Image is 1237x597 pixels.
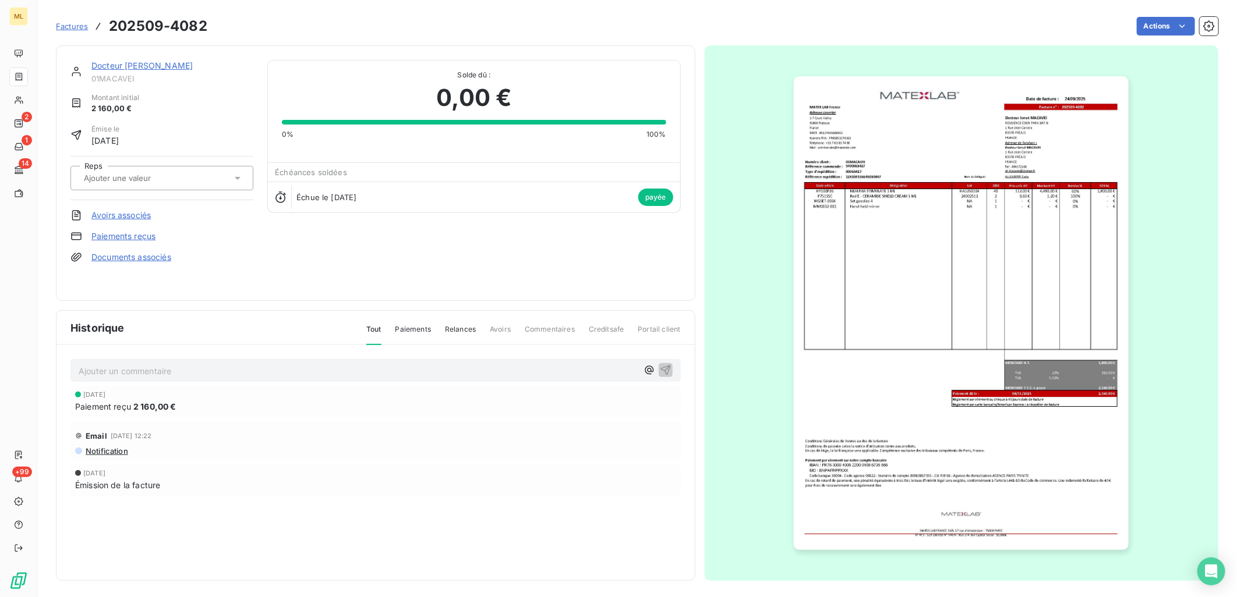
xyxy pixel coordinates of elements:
span: payée [638,189,673,206]
span: 14 [19,158,32,169]
span: 0,00 € [436,80,511,115]
span: Échue le [DATE] [296,193,356,202]
span: 2 160,00 € [91,103,139,115]
span: [DATE] [91,134,119,147]
img: invoice_thumbnail [794,76,1129,550]
span: Relances [445,324,476,344]
h3: 202509-4082 [109,16,207,37]
span: Tout [366,324,381,345]
span: Notification [84,446,128,456]
a: Factures [56,20,88,32]
a: Avoirs associés [91,209,151,221]
a: Paiements reçus [91,230,155,242]
span: +99 [12,467,32,477]
span: 2 [22,112,32,122]
span: 1 [22,135,32,145]
span: Échéances soldées [275,168,347,177]
span: [DATE] [83,470,105,477]
span: [DATE] [83,391,105,398]
span: [DATE] 12:22 [111,432,152,439]
span: Émission de la facture [75,479,160,491]
input: Ajouter une valeur [83,173,200,183]
span: Portail client [638,324,680,344]
span: Solde dû : [282,70,666,80]
button: Actions [1137,17,1195,35]
div: ML [9,7,28,26]
span: Avoirs [490,324,511,344]
span: Factures [56,22,88,31]
span: Historique [70,320,125,336]
span: Email [86,431,107,440]
div: Open Intercom Messenger [1197,557,1225,585]
span: 2 160,00 € [133,400,176,413]
span: Commentaires [525,324,575,344]
span: 100% [646,129,666,140]
a: Documents associés [91,251,171,263]
span: Montant initial [91,93,139,103]
span: Creditsafe [589,324,624,344]
span: 01MACAVEI [91,74,253,83]
span: Émise le [91,124,119,134]
span: Paiement reçu [75,400,131,413]
span: 0% [282,129,294,140]
a: Docteur [PERSON_NAME] [91,61,193,70]
img: Logo LeanPay [9,571,28,590]
span: Paiements [395,324,431,344]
